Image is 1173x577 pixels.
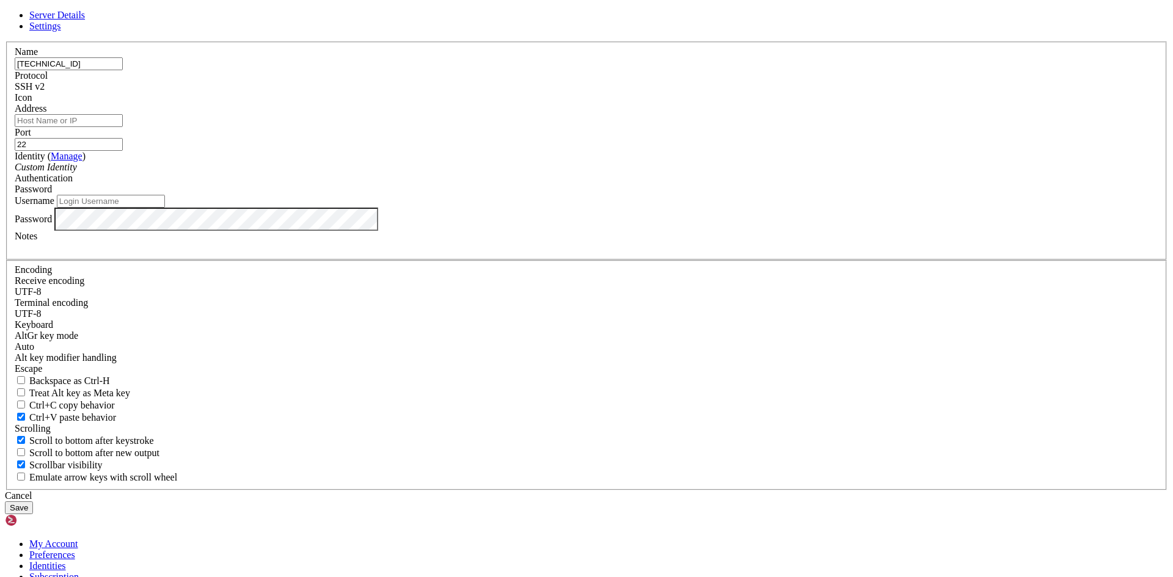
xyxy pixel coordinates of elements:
[15,173,73,183] label: Authentication
[29,388,130,398] span: Treat Alt key as Meta key
[29,412,116,423] span: Ctrl+V paste behavior
[15,184,52,194] span: Password
[15,138,123,151] input: Port Number
[29,435,154,446] span: Scroll to bottom after keystroke
[29,376,110,386] span: Backspace as Ctrl-H
[17,436,25,444] input: Scroll to bottom after keystroke
[29,460,103,470] span: Scrollbar visibility
[17,448,25,456] input: Scroll to bottom after new output
[5,501,33,514] button: Save
[17,401,25,408] input: Ctrl+C copy behavior
[29,539,78,549] a: My Account
[15,376,110,386] label: If true, the backspace should send BS ('\x08', aka ^H). Otherwise the backspace key should send '...
[15,319,53,330] label: Keyboard
[29,448,159,458] span: Scroll to bottom after new output
[29,400,115,410] span: Ctrl+C copy behavior
[15,330,78,341] label: Set the expected encoding for data received from the host. If the encodings do not match, visual ...
[17,413,25,421] input: Ctrl+V paste behavior
[15,151,86,161] label: Identity
[15,460,103,470] label: The vertical scrollbar mode.
[15,286,42,297] span: UTF-8
[15,388,130,398] label: Whether the Alt key acts as a Meta key or as a distinct Alt key.
[15,423,51,434] label: Scrolling
[15,286,1158,297] div: UTF-8
[15,352,117,363] label: Controls how the Alt key is handled. Escape: Send an ESC prefix. 8-Bit: Add 128 to the typed char...
[15,57,123,70] input: Server Name
[15,231,37,241] label: Notes
[15,162,77,172] i: Custom Identity
[15,435,154,446] label: Whether to scroll to the bottom on any keystroke.
[15,81,45,92] span: SSH v2
[15,308,42,319] span: UTF-8
[15,448,159,458] label: Scroll to bottom after new output.
[15,114,123,127] input: Host Name or IP
[51,151,82,161] a: Manage
[15,92,32,103] label: Icon
[15,308,1158,319] div: UTF-8
[29,21,61,31] a: Settings
[15,341,34,352] span: Auto
[15,472,177,482] label: When using the alternative screen buffer, and DECCKM (Application Cursor Keys) is active, mouse w...
[15,297,88,308] label: The default terminal encoding. ISO-2022 enables character map translations (like graphics maps). ...
[29,10,85,20] a: Server Details
[15,400,115,410] label: Ctrl-C copies if true, send ^C to host if false. Ctrl-Shift-C sends ^C to host if true, copies if...
[5,514,75,526] img: Shellngn
[15,103,46,114] label: Address
[29,561,66,571] a: Identities
[15,275,84,286] label: Set the expected encoding for data received from the host. If the encodings do not match, visual ...
[15,363,1158,374] div: Escape
[17,376,25,384] input: Backspace as Ctrl-H
[15,162,1158,173] div: Custom Identity
[15,81,1158,92] div: SSH v2
[15,412,116,423] label: Ctrl+V pastes if true, sends ^V to host if false. Ctrl+Shift+V sends ^V to host if true, pastes i...
[48,151,86,161] span: ( )
[15,70,48,81] label: Protocol
[15,195,54,206] label: Username
[57,195,165,208] input: Login Username
[15,264,52,275] label: Encoding
[17,473,25,481] input: Emulate arrow keys with scroll wheel
[15,363,42,374] span: Escape
[17,460,25,468] input: Scrollbar visibility
[15,46,38,57] label: Name
[15,184,1158,195] div: Password
[29,550,75,560] a: Preferences
[5,490,1168,501] div: Cancel
[17,388,25,396] input: Treat Alt key as Meta key
[29,472,177,482] span: Emulate arrow keys with scroll wheel
[15,127,31,137] label: Port
[15,341,1158,352] div: Auto
[15,213,52,223] label: Password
